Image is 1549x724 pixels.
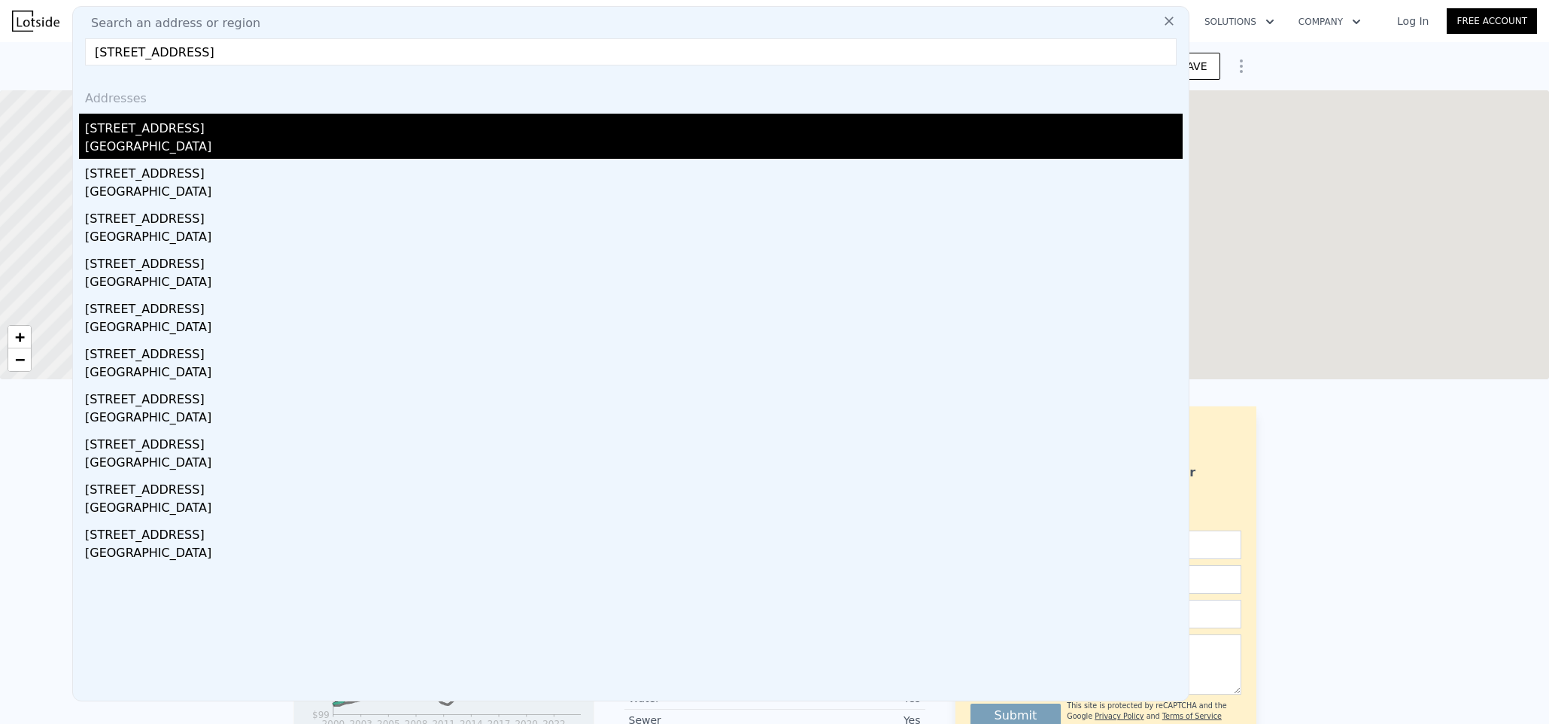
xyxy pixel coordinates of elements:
tspan: $99 [312,710,330,720]
button: SAVE [1167,53,1219,80]
img: Lotside [12,11,59,32]
a: Terms of Service [1162,712,1222,720]
div: [STREET_ADDRESS] [85,430,1183,454]
div: [STREET_ADDRESS] [85,339,1183,364]
a: Zoom out [8,348,31,371]
div: [GEOGRAPHIC_DATA] [85,364,1183,385]
div: [STREET_ADDRESS] [85,249,1183,273]
a: Zoom in [8,326,31,348]
span: − [15,350,25,369]
div: [STREET_ADDRESS] [85,159,1183,183]
div: [STREET_ADDRESS] [85,204,1183,228]
div: [GEOGRAPHIC_DATA] [85,228,1183,249]
button: Company [1286,8,1373,35]
div: Addresses [79,78,1183,114]
div: [GEOGRAPHIC_DATA] [85,273,1183,294]
div: [GEOGRAPHIC_DATA] [85,544,1183,565]
button: Solutions [1192,8,1286,35]
div: [GEOGRAPHIC_DATA] [85,499,1183,520]
div: [GEOGRAPHIC_DATA] [85,409,1183,430]
div: [STREET_ADDRESS] [85,294,1183,318]
a: Log In [1379,14,1447,29]
div: [GEOGRAPHIC_DATA] [85,454,1183,475]
span: + [15,327,25,346]
button: Show Options [1226,51,1256,81]
div: [GEOGRAPHIC_DATA] [85,138,1183,159]
span: Search an address or region [79,14,260,32]
div: [STREET_ADDRESS] [85,520,1183,544]
a: Free Account [1447,8,1537,34]
div: [GEOGRAPHIC_DATA] [85,183,1183,204]
div: [GEOGRAPHIC_DATA] [85,318,1183,339]
a: Privacy Policy [1095,712,1144,720]
div: [STREET_ADDRESS] [85,385,1183,409]
div: [STREET_ADDRESS] [85,475,1183,499]
div: [STREET_ADDRESS] [85,114,1183,138]
input: Enter an address, city, region, neighborhood or zip code [85,38,1177,65]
